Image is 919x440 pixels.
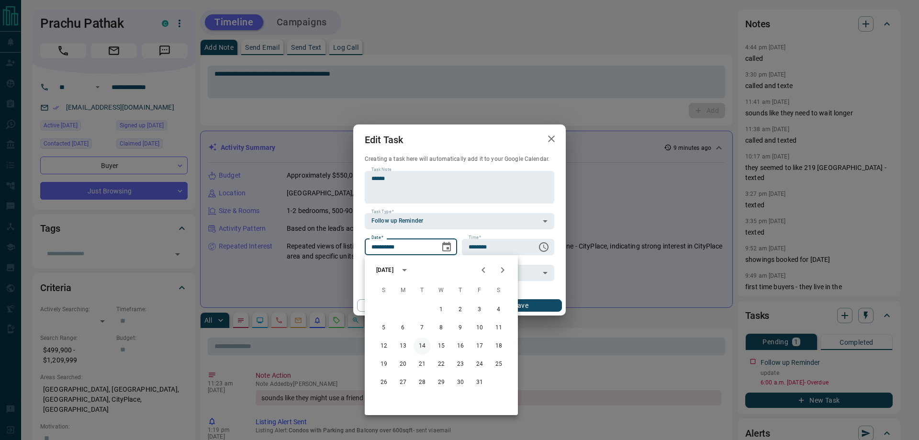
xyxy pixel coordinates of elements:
[371,167,391,173] label: Task Note
[394,319,412,337] button: 6
[469,235,481,241] label: Time
[353,124,415,155] h2: Edit Task
[375,338,392,355] button: 12
[452,301,469,318] button: 2
[471,374,488,391] button: 31
[365,155,554,163] p: Creating a task here will automatically add it to your Google Calendar.
[396,262,413,278] button: calendar view is open, switch to year view
[394,356,412,373] button: 20
[480,299,562,312] button: Save
[375,374,392,391] button: 26
[371,209,394,215] label: Task Type
[371,235,383,241] label: Date
[433,281,450,300] span: Wednesday
[471,338,488,355] button: 17
[433,356,450,373] button: 22
[452,319,469,337] button: 9
[534,237,553,257] button: Choose time, selected time is 6:00 AM
[433,338,450,355] button: 15
[471,356,488,373] button: 24
[437,237,456,257] button: Choose date, selected date is Sep 15, 2025
[433,301,450,318] button: 1
[414,356,431,373] button: 21
[433,319,450,337] button: 8
[375,281,392,300] span: Sunday
[471,301,488,318] button: 3
[375,319,392,337] button: 5
[376,266,393,274] div: [DATE]
[452,281,469,300] span: Thursday
[414,281,431,300] span: Tuesday
[365,213,554,229] div: Follow up Reminder
[414,319,431,337] button: 7
[471,319,488,337] button: 10
[452,338,469,355] button: 16
[433,374,450,391] button: 29
[414,374,431,391] button: 28
[394,338,412,355] button: 13
[452,374,469,391] button: 30
[493,260,512,280] button: Next month
[452,356,469,373] button: 23
[490,356,507,373] button: 25
[490,338,507,355] button: 18
[490,281,507,300] span: Saturday
[474,260,493,280] button: Previous month
[490,301,507,318] button: 4
[357,299,439,312] button: Cancel
[394,281,412,300] span: Monday
[471,281,488,300] span: Friday
[490,319,507,337] button: 11
[394,374,412,391] button: 27
[414,338,431,355] button: 14
[375,356,392,373] button: 19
